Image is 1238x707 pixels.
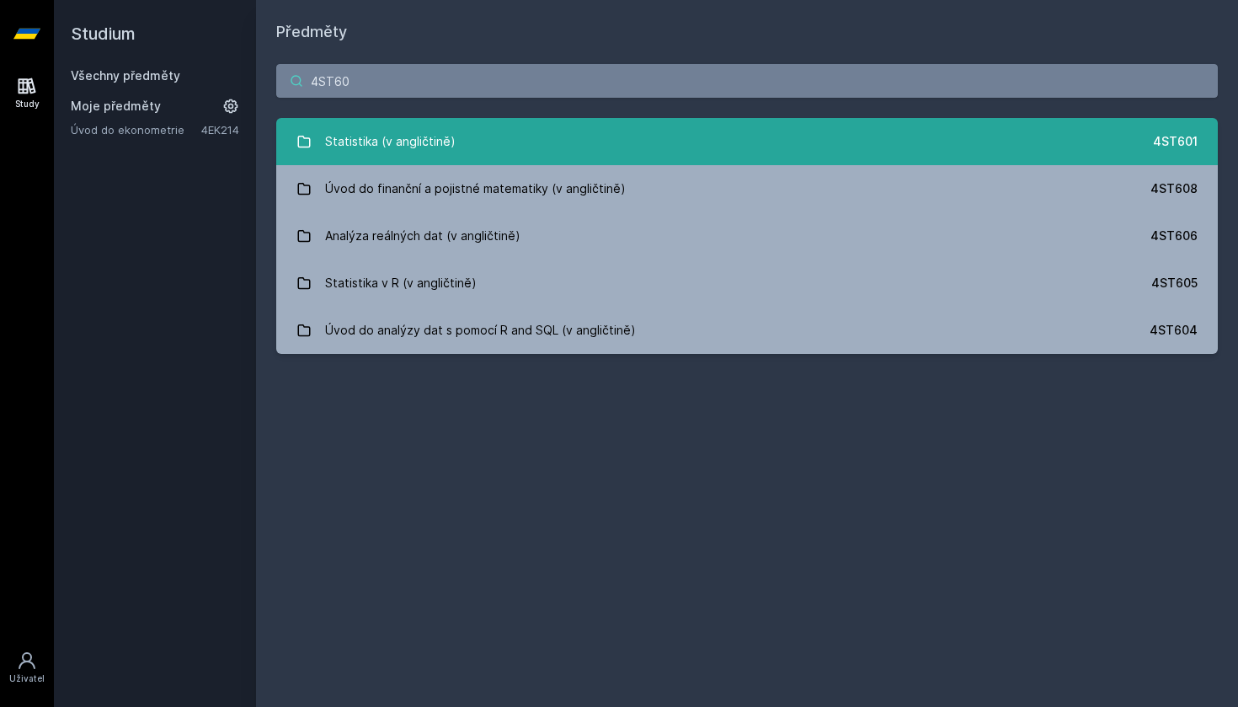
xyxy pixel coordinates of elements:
span: Moje předměty [71,98,161,115]
div: Statistika (v angličtině) [325,125,456,158]
div: Uživatel [9,672,45,685]
div: Úvod do finanční a pojistné matematiky (v angličtině) [325,172,626,206]
input: Název nebo ident předmětu… [276,64,1218,98]
a: Všechny předměty [71,68,180,83]
h1: Předměty [276,20,1218,44]
a: Uživatel [3,642,51,694]
div: Study [15,98,40,110]
div: Statistika v R (v angličtině) [325,266,477,300]
div: 4ST604 [1150,322,1198,339]
a: Statistika (v angličtině) 4ST601 [276,118,1218,165]
div: Úvod do analýzy dat s pomocí R and SQL (v angličtině) [325,313,636,347]
a: Úvod do ekonometrie [71,121,201,138]
a: Úvod do analýzy dat s pomocí R and SQL (v angličtině) 4ST604 [276,307,1218,354]
div: 4ST605 [1151,275,1198,292]
a: Statistika v R (v angličtině) 4ST605 [276,260,1218,307]
a: Úvod do finanční a pojistné matematiky (v angličtině) 4ST608 [276,165,1218,212]
a: Analýza reálných dat (v angličtině) 4ST606 [276,212,1218,260]
a: Study [3,67,51,119]
div: Analýza reálných dat (v angličtině) [325,219,520,253]
div: 4ST608 [1150,180,1198,197]
div: 4ST601 [1153,133,1198,150]
div: 4ST606 [1150,228,1198,244]
a: 4EK214 [201,123,239,137]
